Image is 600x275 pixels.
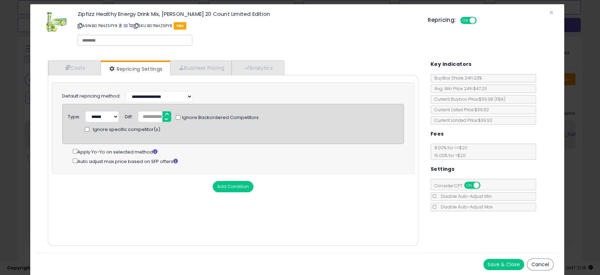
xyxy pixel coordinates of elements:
span: Ignore specific competitor(s) [93,126,160,133]
span: × [549,7,554,18]
h5: Key Indicators [431,60,472,69]
span: Disable Auto-Adjust Min [437,193,492,199]
label: Default repricing method: [62,93,121,100]
span: Current Buybox Price: [431,96,505,102]
span: OFF [479,182,490,188]
img: 41aob1i3seL._SL60_.jpg [46,11,67,32]
h5: Settings [431,165,454,174]
span: ON [465,182,473,188]
a: Analytics [232,61,284,75]
span: $39.98 [479,96,505,102]
a: BuyBox page [118,23,122,29]
p: ASIN: B07NHZSPY8 | SKU: B07NHZSPY8 [78,20,417,31]
div: Diff: [125,111,133,120]
span: Current Listed Price: $39.92 [431,107,489,113]
span: ( FBA ) [494,96,505,102]
a: Costs [48,61,101,75]
span: BuyBox Share 24h: 23% [431,75,482,81]
a: Your listing only [129,23,133,29]
button: Add Condition [213,181,253,192]
div: Auto adjust max price based on SFP offers [73,157,404,165]
span: OFF [476,18,487,24]
a: All offer listings [124,23,128,29]
span: Avg. Win Price 24h: $47.23 [431,86,487,92]
h3: Zipfizz Healthy Energy Drink Mix, [PERSON_NAME] 20 Count Limited Edition [78,11,417,17]
a: Repricing Settings [101,62,170,76]
h5: Repricing: [428,17,456,23]
span: Disable Auto-Adjust Max [437,204,493,210]
button: Cancel [527,258,554,270]
h5: Fees [431,130,444,138]
span: Ignore Backordered Competitors [180,114,259,121]
span: Consider CPT: [431,183,490,189]
span: FBA [174,22,187,30]
div: Type: [68,111,80,120]
span: Current Landed Price: $39.92 [431,117,492,123]
a: Business Pricing [170,61,232,75]
span: ON [461,18,470,24]
span: 8.00 % for <= $20 [431,145,467,158]
button: Save & Close [483,259,524,270]
span: 15.00 % for > $20 [431,152,466,158]
div: Apply Yo-Yo on selected method [73,148,404,156]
